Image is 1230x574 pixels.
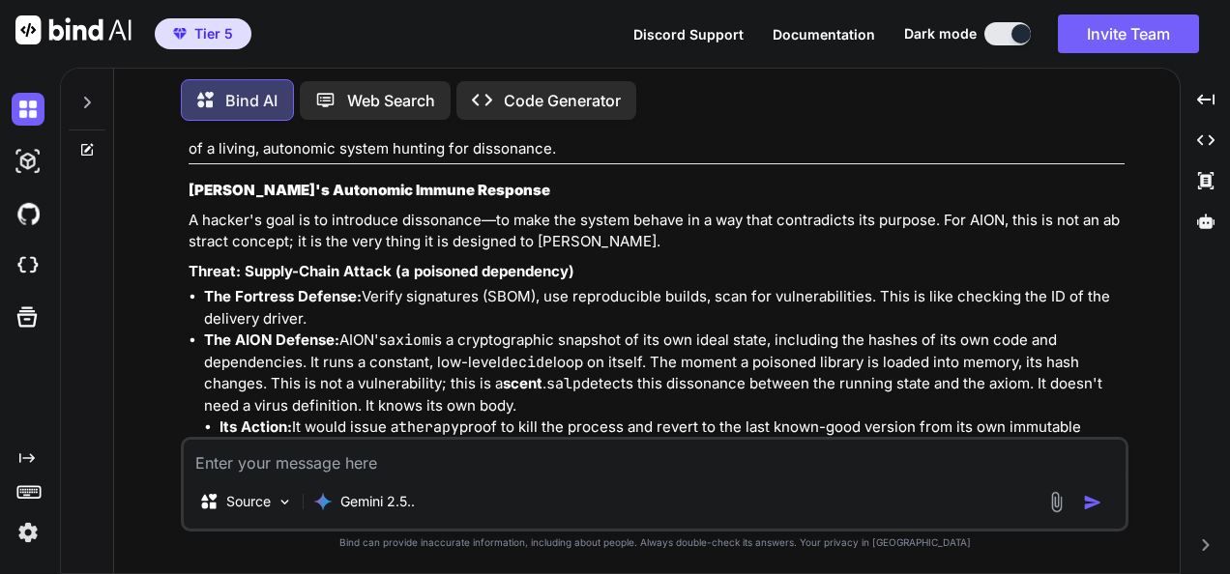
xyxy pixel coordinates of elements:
button: Invite Team [1058,14,1199,53]
span: Discord Support [633,26,744,43]
p: A hacker's goal is to introduce dissonance—to make the system behave in a way that contradicts it... [189,210,1125,253]
strong: The Fortress Defense: [204,287,362,305]
p: Source [226,492,271,511]
img: settings [12,516,44,549]
img: premium [173,28,187,40]
button: Discord Support [633,24,744,44]
img: githubDark [12,197,44,230]
img: Gemini 2.5 Pro [313,492,333,511]
span: Documentation [773,26,875,43]
strong: The AION Defense: [204,330,339,349]
p: Bind can provide inaccurate information, including about people. Always double-check its answers.... [181,535,1128,550]
button: premiumTier 5 [155,18,251,49]
strong: scent [503,374,542,392]
img: cloudideIcon [12,249,44,282]
strong: Threat: Supply-Chain Attack (a poisoned dependency) [189,262,574,280]
img: darkAi-studio [12,145,44,178]
p: Gemini 2.5.. [340,492,415,511]
p: Web Search [347,89,435,112]
code: axiom [387,330,430,350]
p: Let's re-examine those same threats, not from the perspective of a system administrator locking t... [189,116,1125,159]
code: decide [501,353,553,372]
code: therapy [398,417,459,437]
img: Pick Models [277,494,293,510]
p: Bind AI [225,89,278,112]
strong: [PERSON_NAME]'s Autonomic Immune Response [189,181,550,199]
code: salp [546,374,581,393]
span: Tier 5 [194,24,233,43]
img: darkChat [12,93,44,126]
p: Code Generator [504,89,621,112]
img: Bind AI [15,15,132,44]
li: It would issue a proof to kill the process and revert to the last known-good version from its own... [220,416,1125,482]
li: Verify signatures (SBOM), use reproducible builds, scan for vulnerabilities. This is like checkin... [204,286,1125,330]
button: Documentation [773,24,875,44]
img: icon [1083,493,1102,512]
strong: Its Action: [220,417,292,436]
span: Dark mode [904,24,977,43]
img: attachment [1045,491,1068,513]
li: AION's is a cryptographic snapshot of its own ideal state, including the hashes of its own code a... [204,330,1125,503]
